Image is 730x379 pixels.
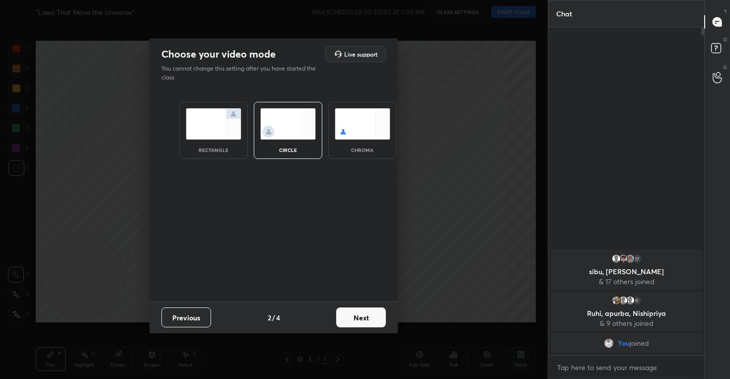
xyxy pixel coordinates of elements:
p: You cannot change this setting after you have started the class [161,64,322,82]
h5: Live support [344,51,377,57]
div: rectangle [194,148,233,152]
p: sibu, [PERSON_NAME] [557,268,696,276]
img: circleScreenIcon.acc0effb.svg [260,108,316,140]
p: & 9 others joined [557,319,696,327]
div: circle [268,148,308,152]
img: e88f568d208e4024a18dae0ccb66bf60.jpg [611,296,621,305]
img: default.png [618,296,628,305]
img: 5fec7a98e4a9477db02da60e09992c81.jpg [604,338,614,348]
div: 17 [632,254,642,264]
p: & 17 others joined [557,278,696,286]
p: Chat [548,0,580,27]
p: G [723,64,727,71]
p: D [724,36,727,43]
div: grid [548,248,705,355]
div: 9 [632,296,642,305]
button: Next [336,307,386,327]
button: Previous [161,307,211,327]
img: 78fb83b39d2c4754b53f69ab5cf9c8f7.jpg [625,254,635,264]
img: default.png [625,296,635,305]
span: joined [630,339,649,347]
img: normalScreenIcon.ae25ed63.svg [186,108,241,140]
h4: 2 [268,312,271,323]
div: chroma [343,148,382,152]
p: T [724,8,727,15]
img: default.png [611,254,621,264]
span: You [618,339,630,347]
h4: / [272,312,275,323]
img: 9128bdeaaaef4bb6bf2fe0f7a5484a38.jpg [618,254,628,264]
img: chromaScreenIcon.c19ab0a0.svg [335,108,390,140]
h4: 4 [276,312,280,323]
h2: Choose your video mode [161,48,276,61]
p: Ruhi, apurba, Nishipriya [557,309,696,317]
